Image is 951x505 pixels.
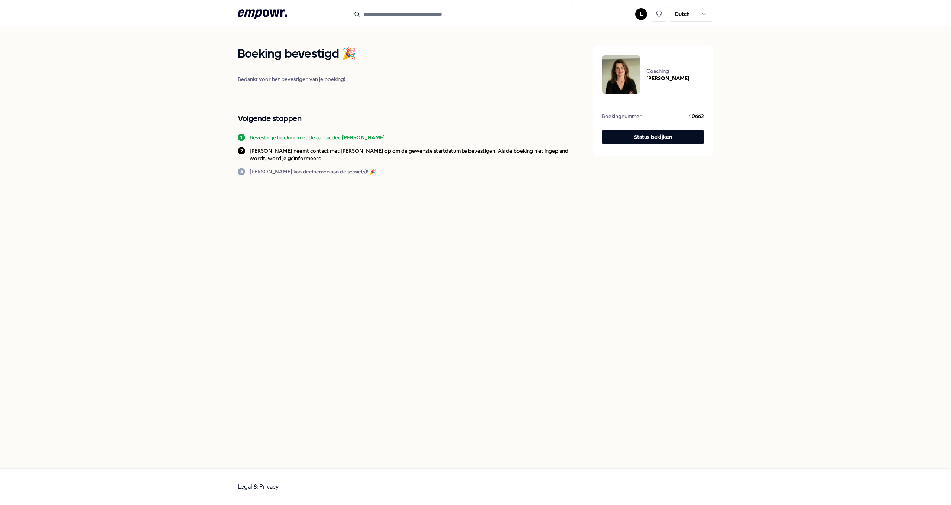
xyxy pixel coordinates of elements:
img: package image [602,55,640,93]
p: [PERSON_NAME] kan deelnemen aan de sessie(s)! 🎉 [250,168,376,175]
span: Bedankt voor het bevestigen van je boeking! [238,75,578,83]
p: Bevestig je boeking met de aanbieder: [250,134,385,141]
span: 10662 [689,113,704,123]
a: Status bekijken [602,130,704,147]
div: 3 [238,168,245,175]
h2: Volgende stappen [238,113,578,125]
button: L [635,8,647,20]
span: Coaching [646,67,689,75]
h1: Boeking bevestigd 🎉 [238,45,578,63]
p: [PERSON_NAME] neemt contact met [PERSON_NAME] op om de gewenste startdatum te bevestigen. Als de ... [250,147,578,162]
span: Boekingnummer [602,113,642,123]
input: Search for products, categories or subcategories [350,6,572,22]
div: 2 [238,147,245,154]
b: [PERSON_NAME] [342,134,385,140]
button: Status bekijken [602,130,704,144]
div: 1 [238,134,245,141]
a: Legal & Privacy [238,483,279,490]
span: [PERSON_NAME] [646,75,689,82]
